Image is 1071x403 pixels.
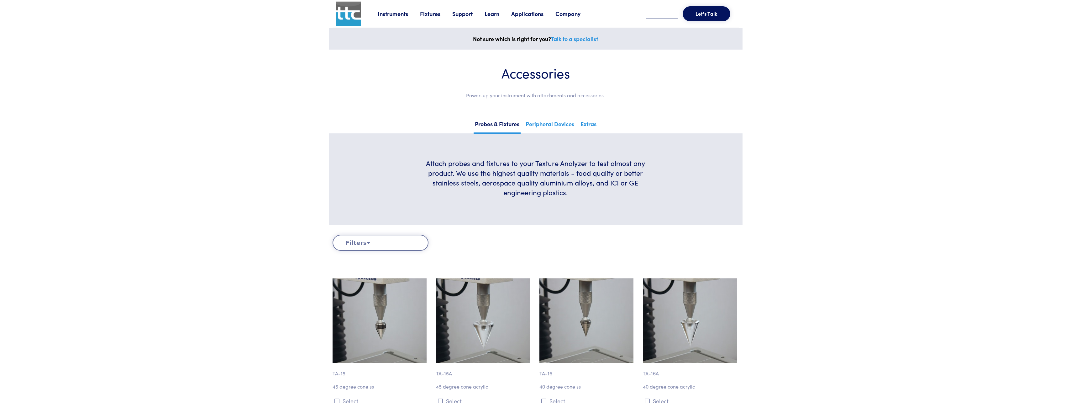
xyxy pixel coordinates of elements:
[579,119,598,132] a: Extras
[336,2,361,26] img: ttc_logo_1x1_v1.0.png
[524,119,575,132] a: Peripheral Devices
[511,10,555,18] a: Applications
[420,10,452,18] a: Fixtures
[551,35,598,43] a: Talk to a specialist
[643,363,739,378] p: TA-16A
[485,10,511,18] a: Learn
[436,278,530,363] img: cone_ta-15a_45-degree_2.jpg
[643,278,737,363] img: cone_ta-16a_40-degree_2.jpg
[436,383,532,391] p: 45 degree cone acrylic
[378,10,420,18] a: Instruments
[539,278,633,363] img: cone_ta-16_40-degree_2.jpg
[474,119,521,134] a: Probes & Fixtures
[452,10,485,18] a: Support
[333,235,428,251] button: Filters
[539,363,635,378] p: TA-16
[683,6,730,21] button: Let's Talk
[436,363,532,378] p: TA-15A
[643,383,739,391] p: 40 degree cone acrylic
[333,278,427,363] img: cone_ta-15_45-degree_2.jpg
[539,383,635,391] p: 40 degree cone ss
[333,363,428,378] p: TA-15
[333,34,739,44] p: Not sure which is right for you?
[333,383,428,391] p: 45 degree cone ss
[555,10,592,18] a: Company
[348,65,724,81] h1: Accessories
[348,91,724,99] p: Power-up your instrument with attachments and accessories.
[418,159,653,197] h6: Attach probes and fixtures to your Texture Analyzer to test almost any product. We use the highes...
